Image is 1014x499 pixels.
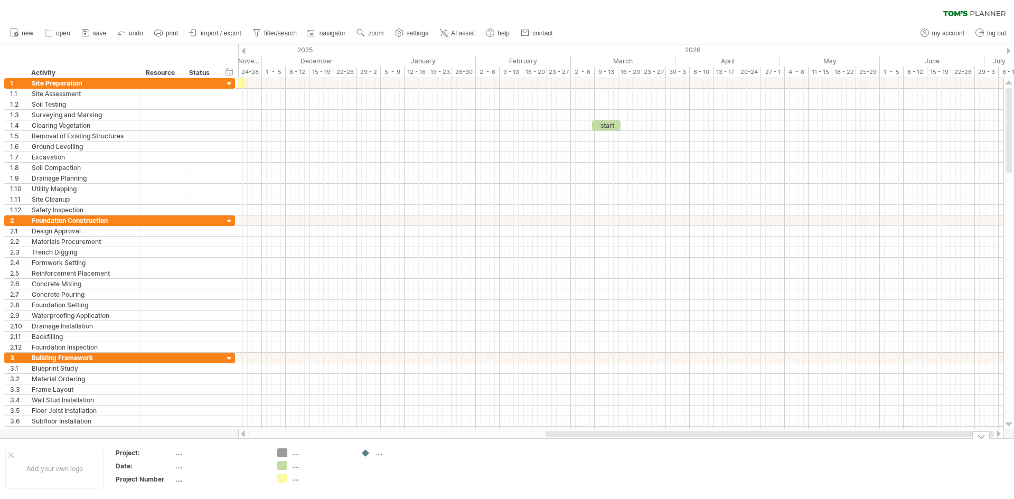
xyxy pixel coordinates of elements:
div: .... [176,462,265,470]
a: undo [115,26,146,40]
div: 25-29 [856,67,880,78]
div: 1 - 5 [880,67,904,78]
div: .... [293,461,350,470]
div: Status [189,68,212,78]
div: 15 - 19 [927,67,951,78]
div: Project Number [116,475,174,484]
a: contact [518,26,556,40]
div: Drainage Installation [32,321,135,331]
a: my account [918,26,968,40]
div: Surveying and Marking [32,110,135,120]
div: April 2026 [675,55,780,67]
div: 29 - 3 [975,67,999,78]
div: 1.4 [10,120,26,130]
div: 2.11 [10,332,26,342]
div: Drainage Planning [32,173,135,183]
div: 2 - 6 [571,67,595,78]
div: 2.9 [10,310,26,321]
span: import / export [201,30,241,37]
div: 1 - 5 [262,67,286,78]
div: 1.2 [10,99,26,109]
div: 5 - 9 [381,67,405,78]
div: 1.12 [10,205,26,215]
div: start [592,120,621,130]
div: Activity [31,68,135,78]
div: 2.7 [10,289,26,299]
a: help [483,26,513,40]
div: May 2026 [780,55,880,67]
div: 24-28 [238,67,262,78]
div: Site Preparation [32,78,135,88]
div: .... [293,474,350,483]
div: 8 - 12 [286,67,309,78]
div: 3.4 [10,395,26,405]
div: February 2026 [476,55,571,67]
div: 16 - 20 [523,67,547,78]
div: 1.3 [10,110,26,120]
span: undo [129,30,143,37]
div: 3.1 [10,363,26,373]
div: 30 - 3 [666,67,690,78]
div: Site Cleanup [32,194,135,204]
div: 2.1 [10,226,26,236]
div: 2.4 [10,258,26,268]
div: 3.5 [10,406,26,416]
div: 2.5 [10,268,26,278]
div: 2.8 [10,300,26,310]
div: .... [176,475,265,484]
div: 2.12 [10,342,26,352]
span: log out [987,30,1006,37]
span: filter/search [264,30,297,37]
div: Foundation Inspection [32,342,135,352]
div: Frame Layout [32,384,135,394]
div: Removal of Existing Structures [32,131,135,141]
div: Date: [116,462,174,470]
div: Trench Digging [32,247,135,257]
span: zoom [368,30,383,37]
div: Resource [146,68,178,78]
span: navigator [320,30,345,37]
div: .... [376,448,434,457]
div: 2.10 [10,321,26,331]
div: 1.10 [10,184,26,194]
div: 3.7 [10,427,26,437]
a: navigator [305,26,349,40]
div: 4 - 8 [785,67,809,78]
div: June 2026 [880,55,984,67]
div: 1.8 [10,163,26,173]
div: 3.6 [10,416,26,426]
div: Concrete Mixing [32,279,135,289]
div: 1.11 [10,194,26,204]
div: Excavation [32,152,135,162]
a: AI assist [437,26,478,40]
div: 2 - 6 [476,67,500,78]
div: 6 - 10 [690,67,713,78]
span: help [497,30,510,37]
div: Safety Inspection [32,205,135,215]
a: open [42,26,73,40]
a: log out [973,26,1009,40]
div: Soil Compaction [32,163,135,173]
div: 1.6 [10,142,26,152]
a: new [7,26,36,40]
span: save [93,30,106,37]
div: Concrete Pouring [32,289,135,299]
span: contact [532,30,553,37]
div: 1.5 [10,131,26,141]
span: my account [932,30,964,37]
div: 2 [10,215,26,225]
div: 8 - 12 [904,67,927,78]
div: 12 - 16 [405,67,428,78]
div: Backfilling [32,332,135,342]
span: AI assist [451,30,475,37]
div: Material Ordering [32,374,135,384]
div: Foundation Setting [32,300,135,310]
a: filter/search [250,26,300,40]
div: 3 [10,353,26,363]
div: Clearing Vegetation [32,120,135,130]
div: 1.7 [10,152,26,162]
div: 2.2 [10,237,26,247]
div: Ground Levelling [32,142,135,152]
div: 19 - 23 [428,67,452,78]
div: December 2025 [262,55,371,67]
